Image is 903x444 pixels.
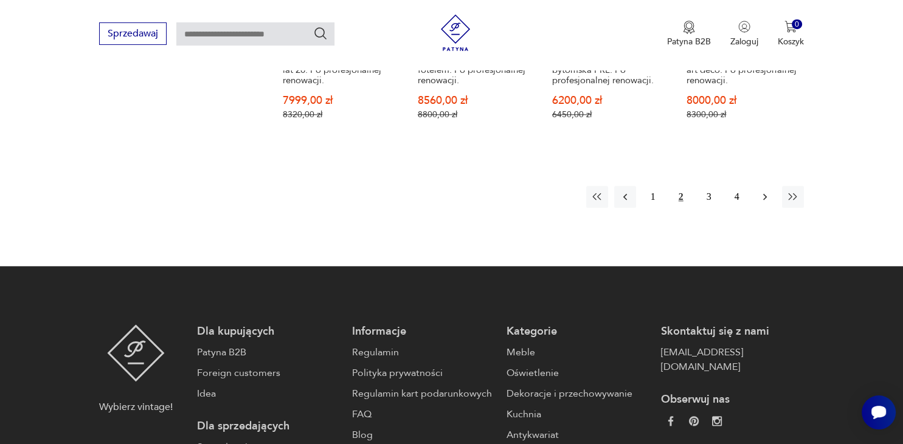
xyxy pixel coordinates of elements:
a: FAQ [352,407,494,422]
a: Foreign customers [197,366,339,380]
button: Zaloguj [730,21,758,47]
p: Kategorie [507,324,649,339]
h3: Antyczna komoda/ bufet z lat 20. Po profesjonalnej renowacji. [283,55,394,86]
a: Oświetlenie [507,366,649,380]
p: 8560,00 zł [418,95,529,106]
a: Sprzedawaj [99,30,167,39]
img: 37d27d81a828e637adc9f9cb2e3d3a8a.webp [689,416,699,426]
img: Ikonka użytkownika [738,21,750,33]
h3: Witryna, biblioteka bytomska PRL. Po profesjonalnej renowacji. [552,55,663,86]
p: Zaloguj [730,36,758,47]
a: Patyna B2B [197,345,339,360]
p: Dla sprzedających [197,419,339,434]
h3: Neorenesansowe biurko z fotelem. Po profesjonalnej renowacji. [418,55,529,86]
a: Regulamin kart podarunkowych [352,386,494,401]
p: Dla kupujących [197,324,339,339]
a: Regulamin [352,345,494,360]
a: Idea [197,386,339,401]
a: Antykwariat [507,428,649,442]
button: 2 [670,186,692,208]
a: Kuchnia [507,407,649,422]
p: 8300,00 zł [687,109,798,120]
p: 8320,00 zł [283,109,394,120]
img: da9060093f698e4c3cedc1453eec5031.webp [666,416,676,426]
p: 8000,00 zł [687,95,798,106]
div: 0 [792,19,802,30]
button: Szukaj [313,26,328,41]
p: 6450,00 zł [552,109,663,120]
img: Patyna - sklep z meblami i dekoracjami vintage [437,15,474,51]
iframe: Smartsupp widget button [862,395,896,429]
img: Ikona koszyka [784,21,797,33]
a: Ikona medaluPatyna B2B [667,21,711,47]
button: 3 [698,186,720,208]
p: Skontaktuj się z nami [661,324,803,339]
p: 8800,00 zł [418,109,529,120]
p: 6200,00 zł [552,95,663,106]
a: Meble [507,345,649,360]
a: [EMAIL_ADDRESS][DOMAIN_NAME] [661,345,803,374]
p: 7999,00 zł [283,95,394,106]
a: Polityka prywatności [352,366,494,380]
button: 0Koszyk [778,21,804,47]
p: Koszyk [778,36,804,47]
a: Dekoracje i przechowywanie [507,386,649,401]
a: Blog [352,428,494,442]
button: 1 [642,186,664,208]
p: Patyna B2B [667,36,711,47]
img: Patyna - sklep z meblami i dekoracjami vintage [107,324,165,381]
img: c2fd9cf7f39615d9d6839a72ae8e59e5.webp [712,416,722,426]
p: Obserwuj nas [661,392,803,407]
img: Ikona medalu [683,21,695,34]
button: Patyna B2B [667,21,711,47]
button: Sprzedawaj [99,22,167,45]
p: Wybierz vintage! [99,400,173,414]
p: Informacje [352,324,494,339]
h3: Komoda z lat 30. w stylu art deco. Po profesjonalnej renowacji. [687,55,798,86]
button: 4 [726,186,748,208]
